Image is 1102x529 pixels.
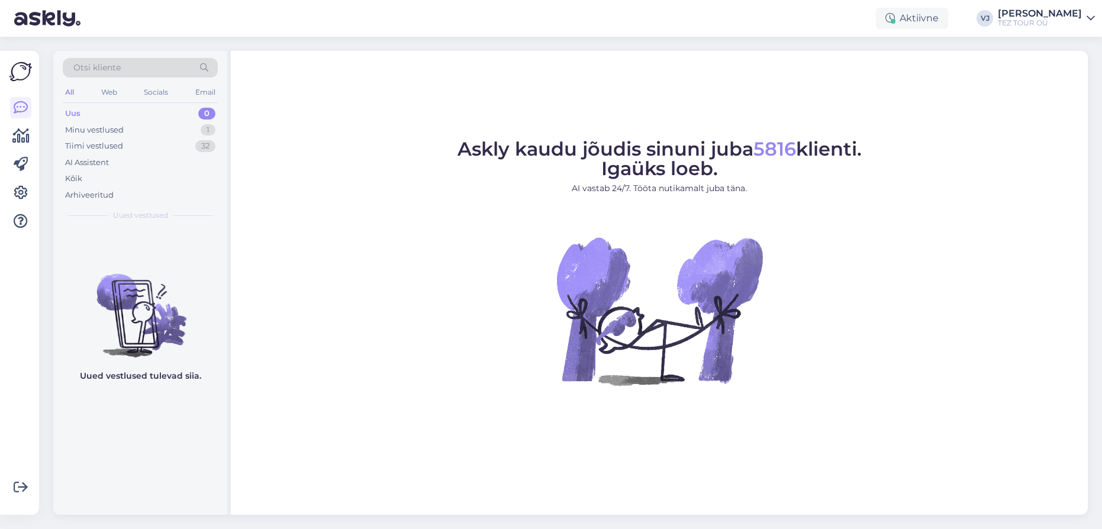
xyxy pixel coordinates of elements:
[998,9,1095,28] a: [PERSON_NAME]TEZ TOUR OÜ
[9,60,32,83] img: Askly Logo
[99,85,120,100] div: Web
[53,253,227,359] img: No chats
[80,370,201,382] p: Uued vestlused tulevad siia.
[141,85,170,100] div: Socials
[977,10,993,27] div: VJ
[65,140,123,152] div: Tiimi vestlused
[998,18,1082,28] div: TEZ TOUR OÜ
[73,62,121,74] span: Otsi kliente
[113,210,168,221] span: Uued vestlused
[193,85,218,100] div: Email
[198,108,215,120] div: 0
[998,9,1082,18] div: [PERSON_NAME]
[195,140,215,152] div: 32
[65,124,124,136] div: Minu vestlused
[63,85,76,100] div: All
[65,189,114,201] div: Arhiveeritud
[457,137,862,180] span: Askly kaudu jõudis sinuni juba klienti. Igaüks loeb.
[201,124,215,136] div: 1
[65,157,109,169] div: AI Assistent
[65,108,80,120] div: Uus
[457,182,862,195] p: AI vastab 24/7. Tööta nutikamalt juba täna.
[65,173,82,185] div: Kõik
[753,137,796,160] span: 5816
[553,204,766,417] img: No Chat active
[876,8,948,29] div: Aktiivne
